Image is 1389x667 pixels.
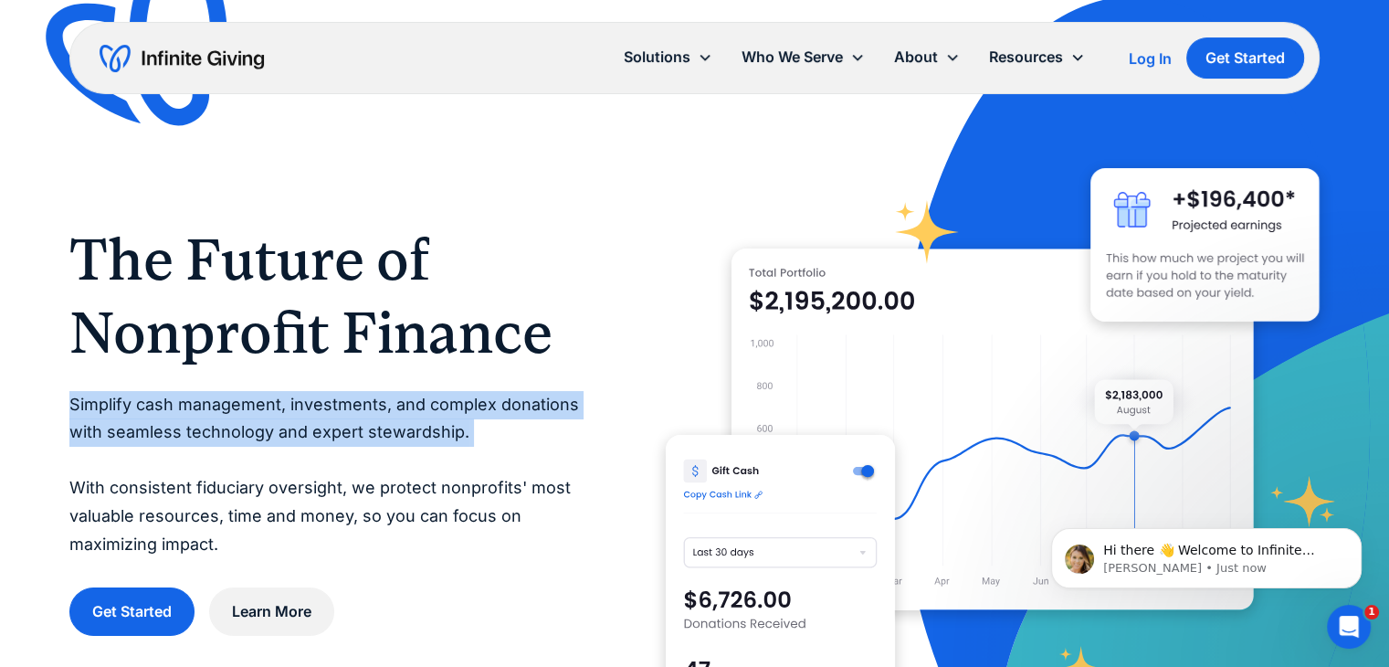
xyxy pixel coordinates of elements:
[731,249,1255,610] img: nonprofit donation platform
[727,37,879,77] div: Who We Serve
[100,44,264,73] a: home
[69,588,195,636] a: Get Started
[1364,605,1379,619] span: 1
[879,37,974,77] div: About
[742,45,843,69] div: Who We Serve
[209,588,334,636] a: Learn More
[1024,490,1389,618] iframe: Intercom notifications message
[989,45,1063,69] div: Resources
[609,37,727,77] div: Solutions
[69,391,593,559] p: Simplify cash management, investments, and complex donations with seamless technology and expert ...
[69,223,593,369] h1: The Future of Nonprofit Finance
[624,45,690,69] div: Solutions
[974,37,1100,77] div: Resources
[1186,37,1304,79] a: Get Started
[1129,48,1172,69] a: Log In
[1270,476,1336,527] img: fundraising star
[1129,51,1172,66] div: Log In
[894,45,938,69] div: About
[1327,605,1371,649] iframe: Intercom live chat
